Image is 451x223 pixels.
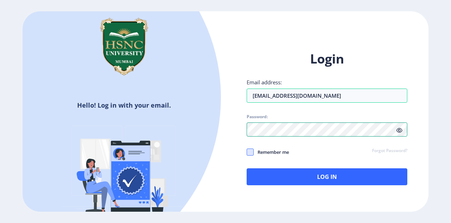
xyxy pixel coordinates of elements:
[89,11,159,82] img: hsnc.png
[247,50,407,67] h1: Login
[247,79,282,86] label: Email address:
[372,148,407,154] a: Forgot Password?
[247,89,407,103] input: Email address
[247,168,407,185] button: Log In
[247,114,268,120] label: Password:
[254,148,289,156] span: Remember me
